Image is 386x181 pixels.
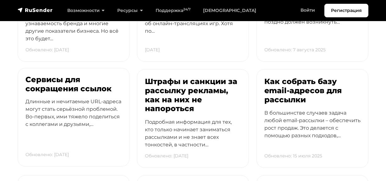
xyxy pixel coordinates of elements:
h3: Как собрать базу email-адресов для рассылки [264,77,361,104]
sup: 24/7 [183,7,190,11]
p: Обновлено: [DATE] [25,43,69,56]
a: Ресурсы [111,4,149,17]
h3: Штрафы и санкции за рассылку рекламы, как на них не напороться [145,77,241,113]
a: Возможности [61,4,111,17]
a: Как собрать базу email-адресов для рассылки В большинстве случаев задача любой email-рассылки – о... [256,69,368,168]
p: Обновлено: [DATE] [145,150,188,162]
a: Войти [294,4,321,17]
p: Длинные и нечитаемые URL-адреса могут стать серьёзной проблемой. Во-первых, ими тяжело поделиться... [25,98,122,139]
img: RuSender [18,7,53,13]
p: Обновлено: [DATE] [25,148,69,161]
h3: Сервисы для сокращения ссылок [25,75,122,93]
p: Обновлено: 15 июля 2025 [264,150,322,162]
p: Когда речь заходит о стриминге, все вспоминают именно о геймерах и об онлайн-трансляциях игр. Хот... [145,5,241,46]
a: [DEMOGRAPHIC_DATA] [197,4,262,17]
p: Эффективная email-кампания может повысить продажи, узнаваемость бренда и многие другие показатели... [25,5,122,54]
p: В большинстве случаев задача любой email-рассылки – обеспечить рост продаж. Это делается с помощь... [264,109,361,151]
p: [DATE] [145,43,160,56]
p: Подробная информация для тех, кто только начинает заниматься рассылками и не знает всех тонкостей... [145,118,241,160]
a: Штрафы и санкции за рассылку рекламы, как на них не напороться Подробная информация для тех, кто ... [137,69,249,168]
a: Регистрация [324,4,368,17]
p: Обновлено: 7 августа 2025 [264,43,326,56]
a: Поддержка24/7 [149,4,197,17]
a: Сервисы для сокращения ссылок Длинные и нечитаемые URL-адреса могут стать серьёзной проблемой. Во... [18,68,130,167]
